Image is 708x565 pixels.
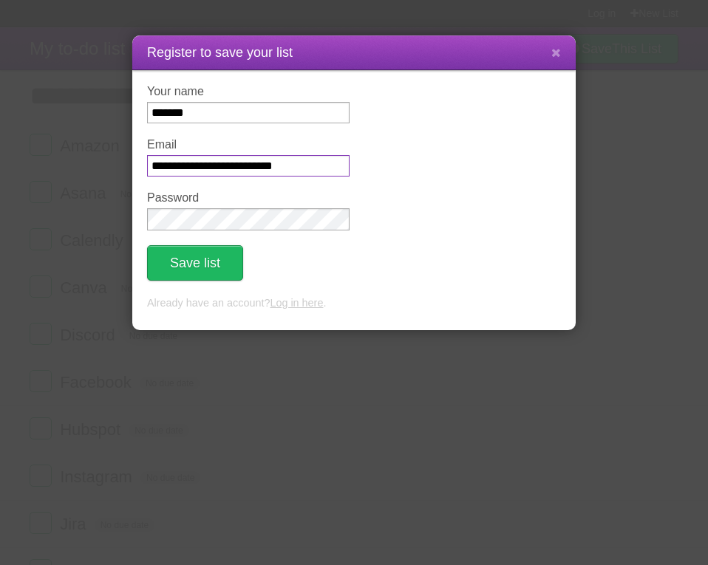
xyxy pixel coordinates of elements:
button: Save list [147,245,243,281]
label: Password [147,191,350,205]
p: Already have an account? . [147,295,561,312]
h1: Register to save your list [147,43,561,63]
label: Your name [147,85,350,98]
label: Email [147,138,350,151]
a: Log in here [270,297,323,309]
